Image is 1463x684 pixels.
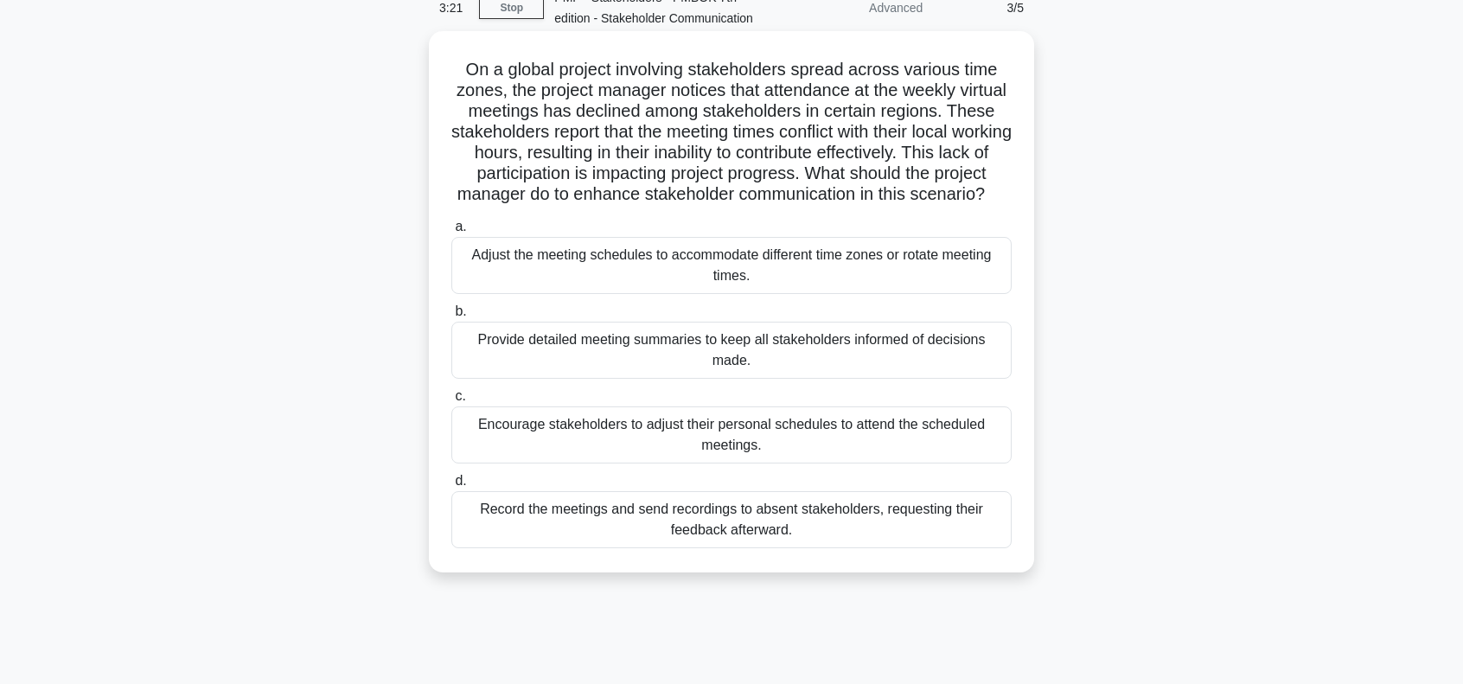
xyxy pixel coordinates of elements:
span: a. [455,219,466,233]
h5: On a global project involving stakeholders spread across various time zones, the project manager ... [450,59,1013,206]
div: Record the meetings and send recordings to absent stakeholders, requesting their feedback afterward. [451,491,1012,548]
span: b. [455,304,466,318]
div: Provide detailed meeting summaries to keep all stakeholders informed of decisions made. [451,322,1012,379]
div: Encourage stakeholders to adjust their personal schedules to attend the scheduled meetings. [451,406,1012,463]
span: d. [455,473,466,488]
span: c. [455,388,465,403]
div: Adjust the meeting schedules to accommodate different time zones or rotate meeting times. [451,237,1012,294]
